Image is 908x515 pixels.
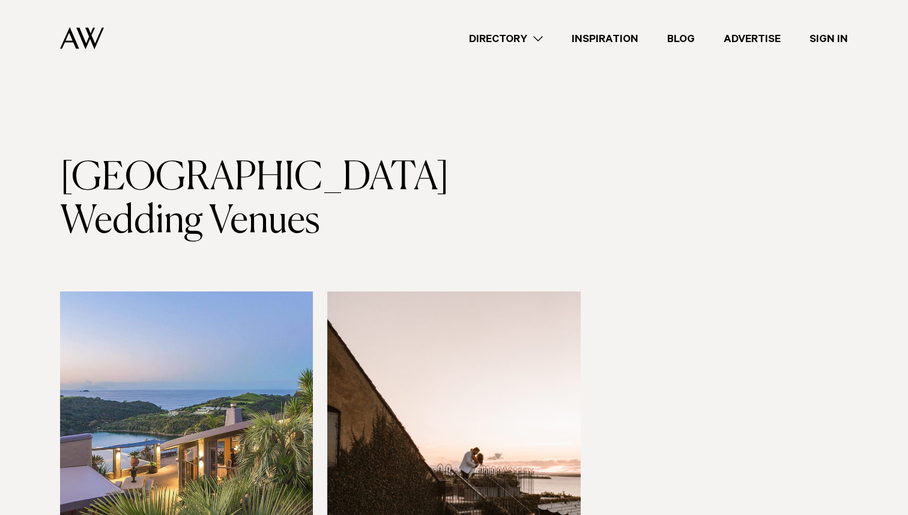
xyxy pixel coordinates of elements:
[795,31,862,47] a: Sign In
[557,31,653,47] a: Inspiration
[60,157,454,243] h1: [GEOGRAPHIC_DATA] Wedding Venues
[709,31,795,47] a: Advertise
[455,31,557,47] a: Directory
[60,27,104,49] img: Auckland Weddings Logo
[653,31,709,47] a: Blog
